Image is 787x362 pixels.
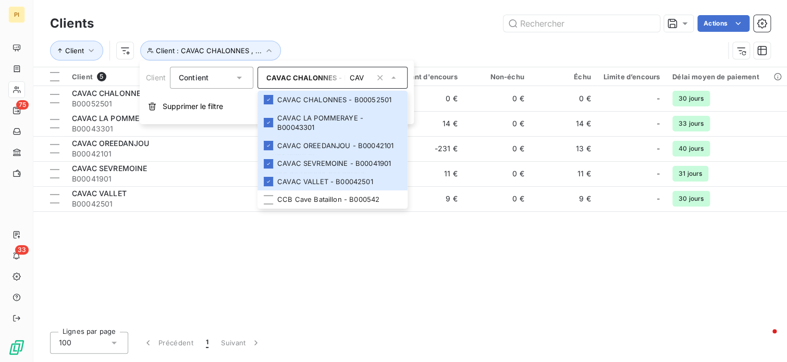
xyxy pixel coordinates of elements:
[672,91,710,106] span: 30 jours
[464,86,531,111] td: 0 €
[72,139,149,148] span: CAVAC OREEDANJOU
[657,93,660,104] span: -
[8,339,25,356] img: Logo LeanPay
[140,95,414,118] button: Supprimer le filtre
[672,73,784,81] div: Délai moyen de paiement
[206,337,208,348] span: 1
[59,337,71,348] span: 100
[657,143,660,154] span: -
[16,100,29,110] span: 75
[604,73,660,81] div: Limite d’encours
[672,191,710,207] span: 30 jours
[50,41,103,61] button: Client
[531,136,597,161] td: 13 €
[697,15,749,32] button: Actions
[380,73,458,81] div: Montant d'encours
[257,154,408,173] li: CAVAC SEVREMOINE - B00041901
[200,332,215,354] button: 1
[374,136,464,161] td: -231 €
[257,109,408,137] li: CAVAC LA POMMERAYE - B00043301
[470,73,524,81] div: Non-échu
[503,15,660,32] input: Rechercher
[72,114,158,123] span: CAVAC LA POMMERAYE
[672,166,708,182] span: 31 jours
[531,186,597,211] td: 9 €
[72,199,260,209] span: B00042501
[72,164,147,173] span: CAVAC SEVREMOINE
[8,6,25,23] div: PI
[537,73,591,81] div: Échu
[15,245,29,255] span: 33
[531,86,597,111] td: 0 €
[257,173,408,191] li: CAVAC VALLET - B00042501
[257,137,408,155] li: CAVAC OREEDANJOU - B00042101
[72,189,127,198] span: CAVAC VALLET
[672,141,710,156] span: 40 jours
[215,332,267,354] button: Suivant
[374,111,464,136] td: 14 €
[65,46,84,55] span: Client
[179,73,208,82] span: Contient
[531,161,597,186] td: 11 €
[657,118,660,129] span: -
[257,190,408,209] li: CCB Cave Bataillon - B000542
[146,73,166,82] span: Client
[97,72,106,81] span: 5
[72,149,260,159] span: B00042101
[266,74,384,82] span: CAVAC CHALONNES - B00052501
[72,73,93,81] span: Client
[140,41,281,61] button: Client : CAVAC CHALONNES , ...
[50,14,94,33] h3: Clients
[464,186,531,211] td: 0 €
[672,116,710,131] span: 33 jours
[374,86,464,111] td: 0 €
[657,168,660,179] span: -
[464,136,531,161] td: 0 €
[163,101,223,112] span: Supprimer le filtre
[464,111,531,136] td: 0 €
[156,46,262,55] span: Client : CAVAC CHALONNES , ...
[531,111,597,136] td: 14 €
[72,99,260,109] span: B00052501
[72,124,260,134] span: B00043301
[374,186,464,211] td: 9 €
[752,327,777,352] iframe: Intercom live chat
[72,174,260,184] span: B00041901
[464,161,531,186] td: 0 €
[374,161,464,186] td: 11 €
[657,194,660,204] span: -
[137,332,200,354] button: Précédent
[257,91,408,109] li: CAVAC CHALONNES - B00052501
[72,89,145,98] span: CAVAC CHALONNES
